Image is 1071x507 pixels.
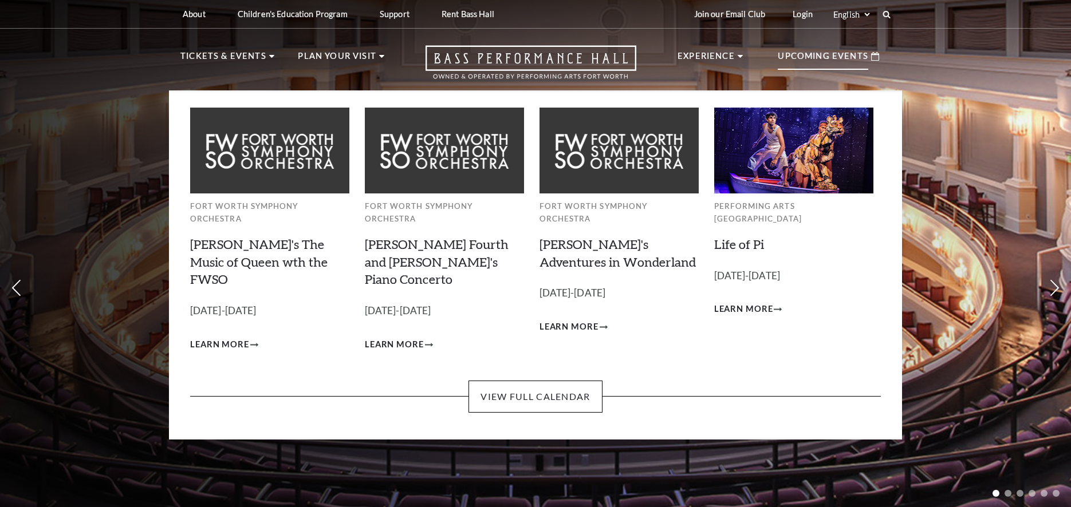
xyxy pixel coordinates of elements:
p: Children's Education Program [238,9,348,19]
p: Plan Your Visit [298,49,376,70]
p: Experience [678,49,735,70]
p: Tickets & Events [180,49,266,70]
a: [PERSON_NAME]'s The Music of Queen wth the FWSO [190,236,328,287]
a: Life of Pi [714,236,764,252]
p: Fort Worth Symphony Orchestra [540,200,699,225]
span: Learn More [190,338,249,352]
p: Upcoming Events [778,49,868,70]
p: [DATE]-[DATE] [365,303,524,319]
span: Learn More [714,302,773,316]
p: Fort Worth Symphony Orchestra [190,200,349,225]
p: Support [380,9,409,19]
a: Learn More [365,338,433,352]
img: lop-meganav-279x150.jpg [714,108,873,193]
p: [DATE]-[DATE] [714,268,873,284]
p: Fort Worth Symphony Orchestra [365,200,524,225]
a: Learn More [540,320,608,334]
img: fwso_grey_mega-nav-individual-block_279x150.jpg [540,108,699,193]
a: Learn More [714,302,782,316]
p: Performing Arts [GEOGRAPHIC_DATA] [714,200,873,225]
a: [PERSON_NAME]'s Adventures in Wonderland [540,236,696,270]
img: fwso_grey_mega-nav-individual-block_279x150.jpg [190,108,349,193]
a: View Full Calendar [468,381,602,413]
span: Learn More [540,320,598,334]
p: Rent Bass Hall [442,9,494,19]
img: fwso_grey_mega-nav-individual-block_279x150.jpg [365,108,524,193]
p: About [183,9,206,19]
span: Learn More [365,338,424,352]
p: [DATE]-[DATE] [540,285,699,302]
p: [DATE]-[DATE] [190,303,349,319]
select: Select: [831,9,872,20]
a: Learn More [190,338,258,352]
a: [PERSON_NAME] Fourth and [PERSON_NAME]'s Piano Concerto [365,236,509,287]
